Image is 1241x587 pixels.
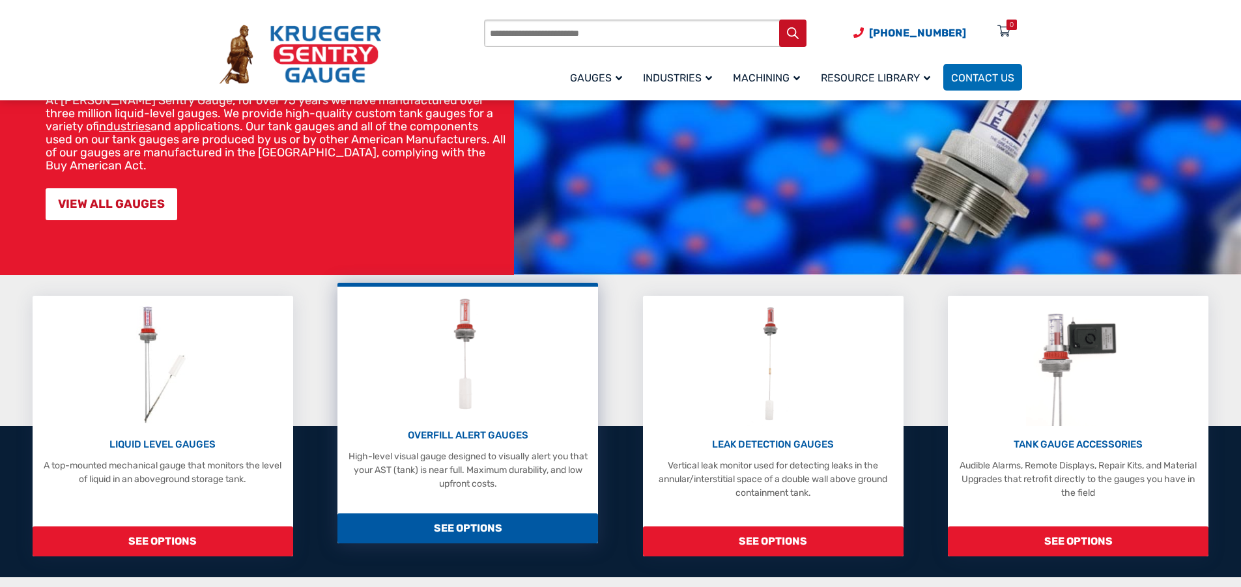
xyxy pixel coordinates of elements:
[46,188,177,220] a: VIEW ALL GAUGES
[649,459,897,500] p: Vertical leak monitor used for detecting leaks in the annular/interstitial space of a double wall...
[1026,302,1131,426] img: Tank Gauge Accessories
[725,62,813,93] a: Machining
[869,27,966,39] span: [PHONE_NUMBER]
[643,72,712,84] span: Industries
[220,25,381,85] img: Krueger Sentry Gauge
[948,526,1208,556] span: SEE OPTIONS
[733,72,800,84] span: Machining
[954,437,1202,452] p: TANK GAUGE ACCESSORIES
[99,119,150,134] a: industries
[33,296,293,556] a: Liquid Level Gauges LIQUID LEVEL GAUGES A top-mounted mechanical gauge that monitors the level of...
[570,72,622,84] span: Gauges
[337,513,598,543] span: SEE OPTIONS
[344,428,592,443] p: OVERFILL ALERT GAUGES
[643,296,904,556] a: Leak Detection Gauges LEAK DETECTION GAUGES Vertical leak monitor used for detecting leaks in the...
[337,283,598,543] a: Overfill Alert Gauges OVERFILL ALERT GAUGES High-level visual gauge designed to visually alert yo...
[649,437,897,452] p: LEAK DETECTION GAUGES
[33,526,293,556] span: SEE OPTIONS
[46,94,507,172] p: At [PERSON_NAME] Sentry Gauge, for over 75 years we have manufactured over three million liquid-l...
[943,64,1022,91] a: Contact Us
[439,293,497,417] img: Overfill Alert Gauges
[1010,20,1014,30] div: 0
[39,459,287,486] p: A top-mounted mechanical gauge that monitors the level of liquid in an aboveground storage tank.
[128,302,197,426] img: Liquid Level Gauges
[514,1,1241,275] img: bg_hero_bannerksentry
[853,25,966,41] a: Phone Number (920) 434-8860
[948,296,1208,556] a: Tank Gauge Accessories TANK GAUGE ACCESSORIES Audible Alarms, Remote Displays, Repair Kits, and M...
[344,450,592,491] p: High-level visual gauge designed to visually alert you that your AST (tank) is near full. Maximum...
[643,526,904,556] span: SEE OPTIONS
[562,62,635,93] a: Gauges
[951,72,1014,84] span: Contact Us
[954,459,1202,500] p: Audible Alarms, Remote Displays, Repair Kits, and Material Upgrades that retrofit directly to the...
[635,62,725,93] a: Industries
[821,72,930,84] span: Resource Library
[813,62,943,93] a: Resource Library
[39,437,287,452] p: LIQUID LEVEL GAUGES
[747,302,799,426] img: Leak Detection Gauges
